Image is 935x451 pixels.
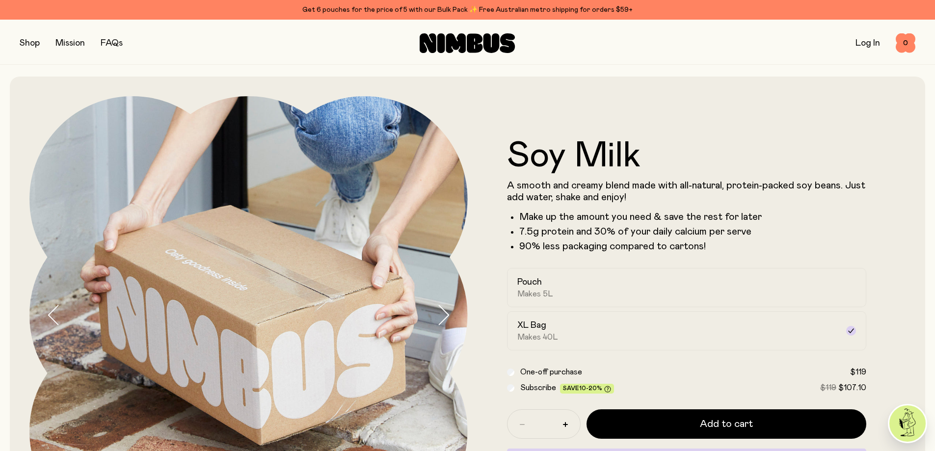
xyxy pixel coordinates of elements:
[20,4,915,16] div: Get 6 pouches for the price of 5 with our Bulk Pack ✨ Free Australian metro shipping for orders $59+
[520,384,556,392] span: Subscribe
[517,276,542,288] h2: Pouch
[587,409,867,439] button: Add to cart
[850,368,866,376] span: $119
[55,39,85,48] a: Mission
[507,180,867,203] p: A smooth and creamy blend made with all-natural, protein-packed soy beans. Just add water, shake ...
[101,39,123,48] a: FAQs
[507,138,867,174] h1: Soy Milk
[517,289,553,299] span: Makes 5L
[517,332,558,342] span: Makes 40L
[889,405,926,442] img: agent
[896,33,915,53] button: 0
[700,417,753,431] span: Add to cart
[519,211,867,223] li: Make up the amount you need & save the rest for later
[519,226,867,238] li: 7.5g protein and 30% of your daily calcium per serve
[517,319,546,331] h2: XL Bag
[519,240,867,252] p: 90% less packaging compared to cartons!
[855,39,880,48] a: Log In
[838,384,866,392] span: $107.10
[563,385,611,393] span: Save
[820,384,836,392] span: $119
[579,385,602,391] span: 10-20%
[520,368,582,376] span: One-off purchase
